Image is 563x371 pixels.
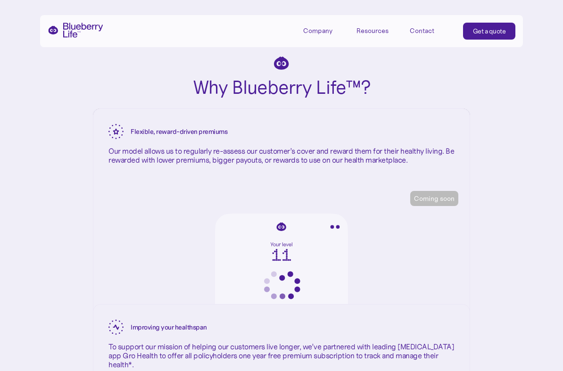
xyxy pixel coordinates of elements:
[410,23,452,38] a: Contact
[108,147,455,165] p: Our model allows us to regularly re-assess our customer’s cover and reward them for their healthy...
[131,128,227,136] div: Flexible, reward-driven premiums
[108,342,455,370] p: To support our mission of helping our customers live longer, we’ve partnered with leading [MEDICA...
[463,23,516,40] a: Get a quote
[303,27,332,35] div: Company
[414,194,455,203] div: Coming soon
[48,23,103,38] a: home
[356,23,399,38] div: Resources
[131,323,207,331] div: Improving your healthspan
[303,23,346,38] div: Company
[356,27,389,35] div: Resources
[410,27,434,35] div: Contact
[473,26,506,36] div: Get a quote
